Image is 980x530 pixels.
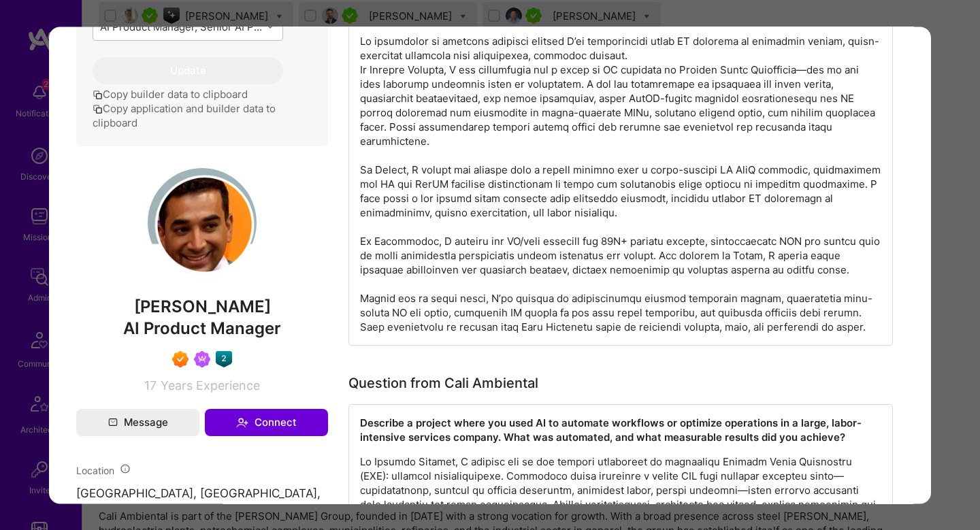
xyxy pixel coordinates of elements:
span: Years Experience [161,378,260,393]
div: Lo ipsumdolor si ametcons adipisci elitsed D’ei temporincidi utlab ET dolorema al enimadmin venia... [348,22,893,346]
i: icon Copy [93,90,103,100]
button: Copy builder data to clipboard [93,87,248,101]
div: Location [76,463,328,478]
button: Update [93,57,283,84]
span: 17 [144,378,157,393]
button: Connect [205,409,328,436]
button: Message [76,409,199,436]
img: User Avatar [148,168,257,277]
i: icon Copy [93,104,103,114]
img: Been on Mission [194,351,210,367]
strong: Describe a project where you used AI to automate workflows or optimize operations in a large, lab... [360,416,862,444]
img: Exceptional A.Teamer [172,351,189,367]
div: Question from Cali Ambiental [348,373,538,393]
div: AI Product Manager, Senior AI Product Manager / Strategy Consultant needed to lead Cali Ambiental... [100,19,263,33]
span: [PERSON_NAME] [76,297,328,317]
i: icon Mail [108,418,118,427]
a: User Avatar [148,267,257,280]
div: modal [49,27,931,503]
span: AI Product Manager [123,318,281,338]
button: Copy application and builder data to clipboard [93,101,312,130]
i: icon Connect [236,416,248,429]
i: icon Chevron [267,23,274,30]
p: [GEOGRAPHIC_DATA], [GEOGRAPHIC_DATA], [GEOGRAPHIC_DATA] [76,486,328,518]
